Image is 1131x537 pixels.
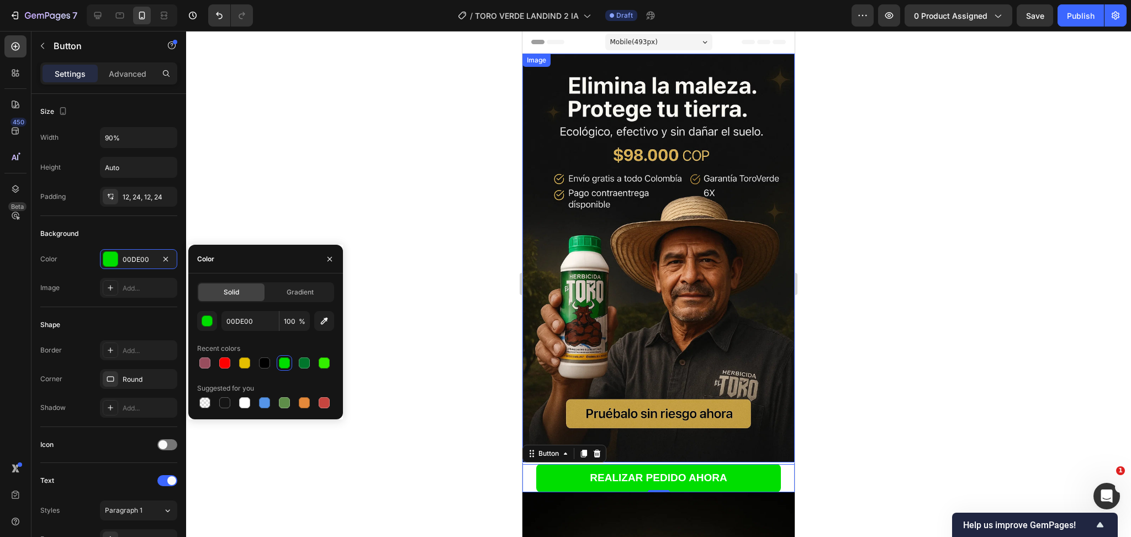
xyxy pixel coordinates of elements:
button: 7 [4,4,82,27]
div: Image [40,283,60,293]
button: Paragraph 1 [100,501,177,520]
span: % [299,317,305,327]
div: Height [40,162,61,172]
span: 0 product assigned [914,10,987,22]
iframe: Design area [522,31,795,537]
div: Border [40,345,62,355]
span: / [470,10,473,22]
button: Save [1017,4,1053,27]
span: Solid [224,287,239,297]
div: Publish [1067,10,1095,22]
div: Width [40,133,59,143]
div: Shape [40,320,60,330]
div: Add... [123,403,175,413]
iframe: Intercom live chat [1093,483,1120,509]
div: Color [197,254,214,264]
span: Draft [616,10,633,20]
div: Padding [40,192,66,202]
div: Shadow [40,403,66,413]
span: 1 [1116,466,1125,475]
div: Suggested for you [197,383,254,393]
div: 12, 24, 12, 24 [123,192,175,202]
span: Save [1026,11,1044,20]
span: Help us improve GemPages! [963,520,1093,530]
span: Gradient [287,287,314,297]
div: 450 [10,118,27,127]
button: Show survey - Help us improve GemPages! [963,518,1107,531]
div: Corner [40,374,62,384]
div: Styles [40,506,60,515]
button: Publish [1058,4,1104,27]
span: TORO VERDE LANDIND 2 IA [475,10,579,22]
div: Undo/Redo [208,4,253,27]
div: Size [40,104,70,119]
input: Auto [101,128,177,148]
div: Color [40,254,57,264]
div: Beta [8,202,27,211]
p: Settings [55,68,86,80]
div: Round [123,375,175,385]
p: 7 [72,9,77,22]
input: Auto [101,157,177,177]
div: Text [40,476,54,486]
p: Button [54,39,147,52]
div: Add... [123,283,175,293]
div: Background [40,229,78,239]
div: Add... [123,346,175,356]
input: Eg: FFFFFF [221,311,279,331]
p: Advanced [109,68,146,80]
div: 00DE00 [123,255,155,265]
div: Icon [40,440,54,450]
div: Recent colors [197,344,240,354]
button: 0 product assigned [905,4,1012,27]
span: Paragraph 1 [105,506,142,515]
